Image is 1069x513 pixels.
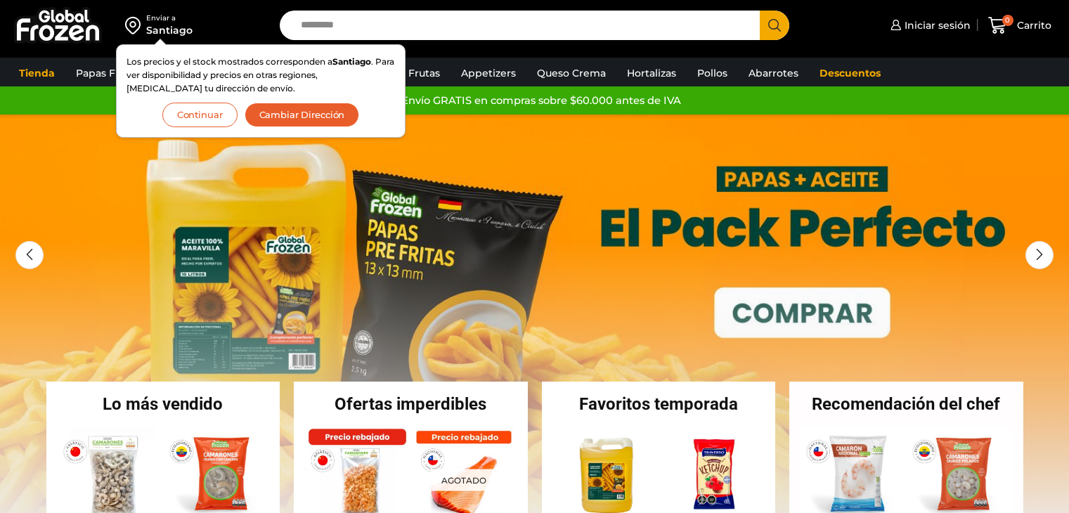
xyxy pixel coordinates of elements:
[760,11,789,40] button: Search button
[901,18,971,32] span: Iniciar sesión
[245,103,360,127] button: Cambiar Dirección
[146,13,193,23] div: Enviar a
[454,60,523,86] a: Appetizers
[162,103,238,127] button: Continuar
[542,396,776,413] h2: Favoritos temporada
[46,396,280,413] h2: Lo más vendido
[1025,241,1054,269] div: Next slide
[690,60,734,86] a: Pollos
[620,60,683,86] a: Hortalizas
[69,60,144,86] a: Papas Fritas
[332,56,371,67] strong: Santiago
[741,60,805,86] a: Abarrotes
[1013,18,1051,32] span: Carrito
[887,11,971,39] a: Iniciar sesión
[985,9,1055,42] a: 0 Carrito
[125,13,146,37] img: address-field-icon.svg
[146,23,193,37] div: Santiago
[530,60,613,86] a: Queso Crema
[15,241,44,269] div: Previous slide
[812,60,888,86] a: Descuentos
[294,396,528,413] h2: Ofertas imperdibles
[789,396,1023,413] h2: Recomendación del chef
[1002,15,1013,26] span: 0
[12,60,62,86] a: Tienda
[432,469,496,491] p: Agotado
[127,55,395,96] p: Los precios y el stock mostrados corresponden a . Para ver disponibilidad y precios en otras regi...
